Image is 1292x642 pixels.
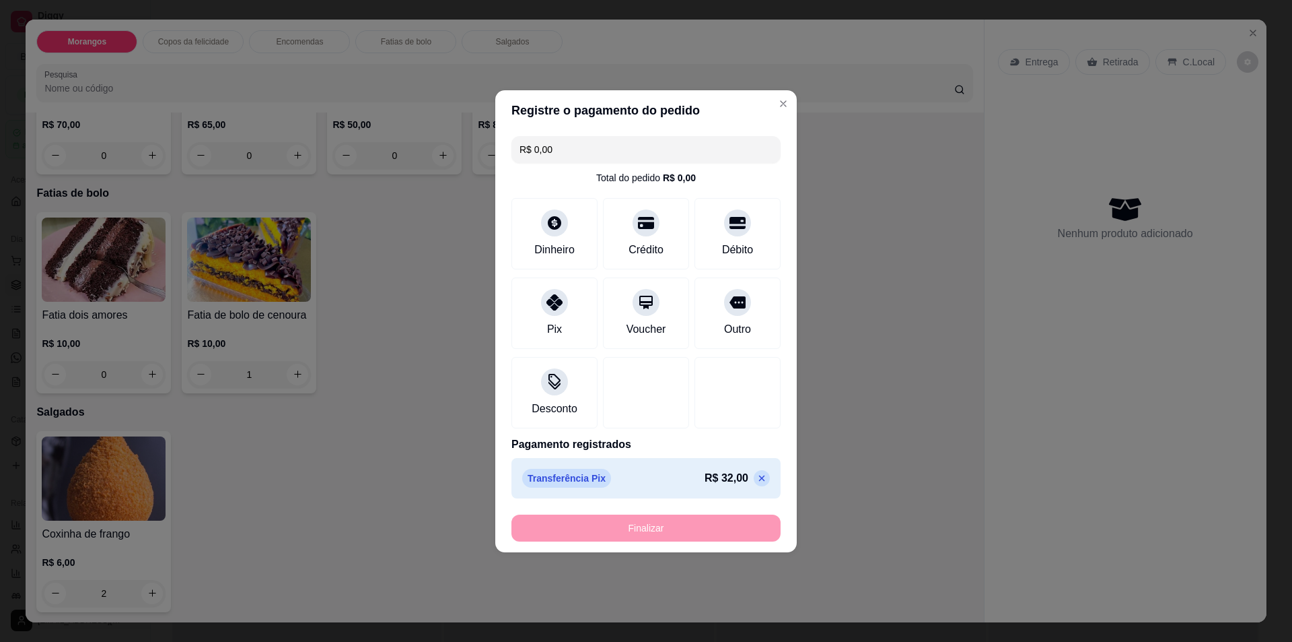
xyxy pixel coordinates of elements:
div: Total do pedido [596,171,696,185]
div: Voucher [626,321,666,338]
div: Desconto [532,401,577,417]
div: Pix [547,321,562,338]
p: Pagamento registrados [511,437,781,453]
button: Close [773,93,794,115]
div: R$ 0,00 [663,171,696,185]
header: Registre o pagamento do pedido [495,90,797,131]
p: Transferência Pix [522,469,611,488]
div: Outro [724,321,751,338]
p: R$ 32,00 [705,470,748,486]
input: Ex.: hambúrguer de cordeiro [519,136,773,163]
div: Dinheiro [534,242,575,258]
div: Crédito [629,242,663,258]
div: Débito [722,242,753,258]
